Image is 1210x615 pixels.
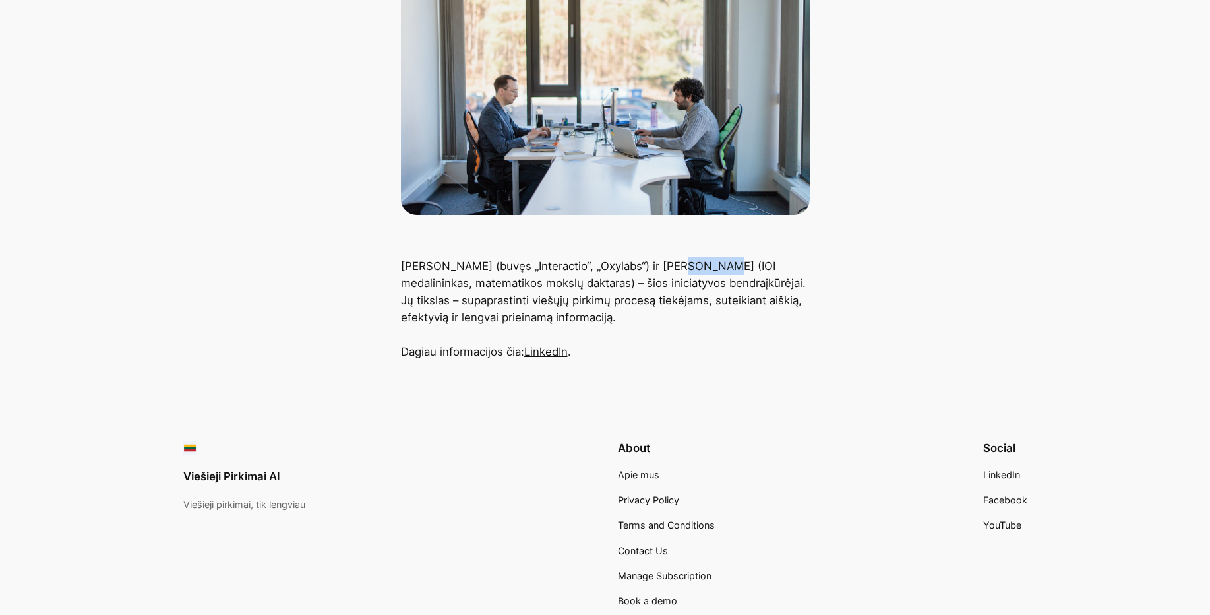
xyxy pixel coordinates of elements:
[983,518,1021,533] a: YouTube
[983,441,1027,455] h2: Social
[618,469,659,480] span: Apie mus
[618,519,715,531] span: Terms and Conditions
[183,470,280,483] a: Viešieji Pirkimai AI
[524,345,568,358] a: LinkedIn
[983,469,1020,480] span: LinkedIn
[618,570,711,581] span: Manage Subscription
[618,518,715,533] a: Terms and Conditions
[983,493,1027,507] a: Facebook
[618,468,659,482] a: Apie mus
[618,441,715,455] h2: About
[618,494,679,505] span: Privacy Policy
[401,257,810,360] p: [PERSON_NAME] (buvęs „Interactio“, „Oxylabs“) ir [PERSON_NAME] (IOI medalininkas, matematikos mok...
[183,441,197,455] img: Viešieji pirkimai logo
[983,468,1020,482] a: LinkedIn
[618,468,715,609] nav: Footer navigation 4
[618,493,679,507] a: Privacy Policy
[618,595,677,606] span: Book a demo
[618,544,668,558] a: Contact Us
[983,494,1027,505] span: Facebook
[618,569,711,583] a: Manage Subscription
[618,545,668,556] span: Contact Us
[983,519,1021,531] span: YouTube
[618,594,677,608] a: Book a demo
[183,498,305,512] p: Viešieji pirkimai, tik lengviau
[983,468,1027,533] nav: Footer navigation 3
